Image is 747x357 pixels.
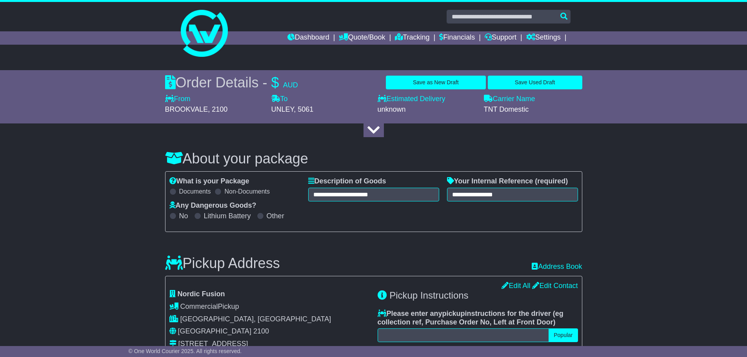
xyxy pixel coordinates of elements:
[378,310,578,326] label: Please enter any instructions for the driver ( )
[447,177,568,186] label: Your Internal Reference (required)
[502,282,530,290] a: Edit All
[129,348,242,354] span: © One World Courier 2025. All rights reserved.
[165,105,208,113] span: BROOKVALE
[484,105,582,114] div: TNT Domestic
[267,212,284,221] label: Other
[389,290,468,301] span: Pickup Instructions
[271,95,288,103] label: To
[165,95,191,103] label: From
[386,76,486,89] button: Save as New Draft
[165,74,298,91] div: Order Details -
[532,263,582,271] a: Address Book
[178,340,248,348] div: [STREET_ADDRESS]
[169,303,370,311] div: Pickup
[308,177,386,186] label: Description of Goods
[283,81,298,89] span: AUD
[180,303,218,310] span: Commercial
[549,328,578,342] button: Popular
[287,31,329,45] a: Dashboard
[442,310,465,317] span: pickup
[165,256,280,271] h3: Pickup Address
[294,105,313,113] span: , 5061
[179,188,211,195] label: Documents
[224,188,270,195] label: Non-Documents
[484,95,535,103] label: Carrier Name
[169,201,256,210] label: Any Dangerous Goods?
[253,327,269,335] span: 2100
[271,74,279,91] span: $
[178,290,225,298] span: Nordic Fusion
[378,310,563,326] span: eg collection ref, Purchase Order No, Left at Front Door
[339,31,385,45] a: Quote/Book
[526,31,561,45] a: Settings
[378,105,476,114] div: unknown
[169,177,249,186] label: What is your Package
[439,31,475,45] a: Financials
[178,327,251,335] span: [GEOGRAPHIC_DATA]
[204,212,251,221] label: Lithium Battery
[165,151,582,167] h3: About your package
[271,105,294,113] span: UNLEY
[488,76,582,89] button: Save Used Draft
[378,95,476,103] label: Estimated Delivery
[485,31,516,45] a: Support
[180,315,331,323] span: [GEOGRAPHIC_DATA], [GEOGRAPHIC_DATA]
[208,105,227,113] span: , 2100
[532,282,578,290] a: Edit Contact
[395,31,429,45] a: Tracking
[179,212,188,221] label: No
